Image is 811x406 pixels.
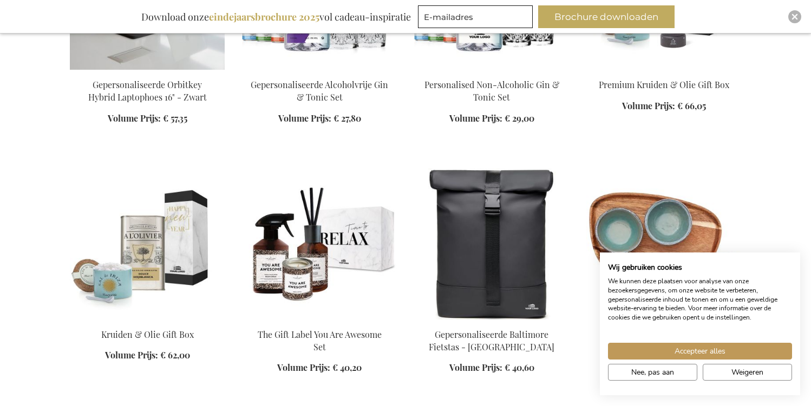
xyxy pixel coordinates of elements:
[70,168,225,320] img: Kruiden & Olie Gift Box
[414,315,569,325] a: Personalised Baltimore Bike Bag - Black
[429,329,554,352] a: Gepersonaliseerde Baltimore Fietstas - [GEOGRAPHIC_DATA]
[278,112,361,125] a: Volume Prijs: € 27,80
[449,112,502,124] span: Volume Prijs:
[792,14,798,20] img: Close
[105,349,190,362] a: Volume Prijs: € 62,00
[242,65,397,76] a: Gepersonaliseerde Alcoholvrije Gin & Tonic Set Gepersonaliseerde Alcoholvrije Gin & Tonic Set
[731,367,763,378] span: Weigeren
[586,65,741,76] a: Premium Kruiden & Olie Gift Box
[278,112,331,124] span: Volume Prijs:
[788,10,801,23] div: Close
[105,349,158,361] span: Volume Prijs:
[418,5,533,28] input: E-mailadres
[70,315,225,325] a: Kruiden & Olie Gift Box
[136,5,416,28] div: Download onze vol cadeau-inspiratie
[622,100,675,111] span: Volume Prijs:
[242,168,397,320] img: The Gift Label You Are Awesome Set
[251,79,388,103] a: Gepersonaliseerde Alcoholvrije Gin & Tonic Set
[333,112,361,124] span: € 27,80
[599,79,729,90] a: Premium Kruiden & Olie Gift Box
[505,362,534,373] span: € 40,60
[586,315,741,325] a: Gepersonaliseerde Nomimono Tapas Set
[414,168,569,320] img: Personalised Baltimore Bike Bag - Black
[608,343,792,360] button: Accepteer alle cookies
[414,65,569,76] a: Personalised Non-Alcoholic Gin & Tonic Set
[418,5,536,31] form: marketing offers and promotions
[677,100,706,111] span: € 66,05
[424,79,559,103] a: Personalised Non-Alcoholic Gin & Tonic Set
[449,362,502,373] span: Volume Prijs:
[277,362,330,373] span: Volume Prijs:
[608,364,697,381] button: Pas cookie voorkeuren aan
[538,5,675,28] button: Brochure downloaden
[277,362,362,374] a: Volume Prijs: € 40,20
[675,345,725,357] span: Accepteer alles
[209,10,319,23] b: eindejaarsbrochure 2025
[101,329,194,340] a: Kruiden & Olie Gift Box
[449,362,534,374] a: Volume Prijs: € 40,60
[449,112,534,125] a: Volume Prijs: € 29,00
[703,364,792,381] button: Alle cookies weigeren
[242,315,397,325] a: The Gift Label You Are Awesome Set
[505,112,534,124] span: € 29,00
[622,100,706,112] a: Volume Prijs: € 66,05
[258,329,382,352] a: The Gift Label You Are Awesome Set
[631,367,674,378] span: Nee, pas aan
[608,263,792,272] h2: Wij gebruiken cookies
[608,277,792,322] p: We kunnen deze plaatsen voor analyse van onze bezoekersgegevens, om onze website te verbeteren, g...
[586,168,741,320] img: Gepersonaliseerde Nomimono Tapas Set
[332,362,362,373] span: € 40,20
[160,349,190,361] span: € 62,00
